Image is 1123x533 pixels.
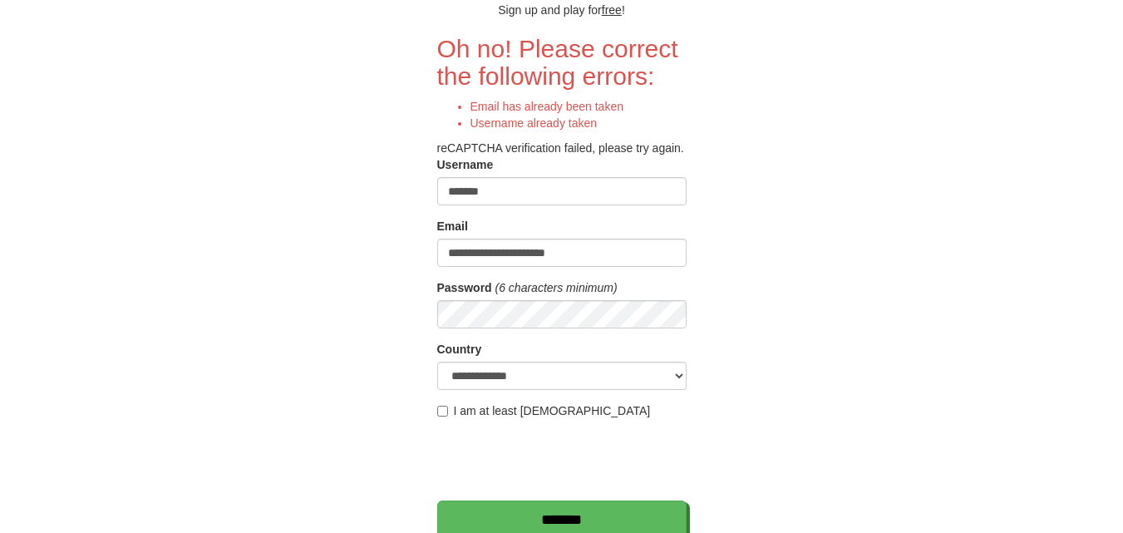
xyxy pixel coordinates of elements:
[470,115,687,131] li: Username already taken
[437,402,651,419] label: I am at least [DEMOGRAPHIC_DATA]
[437,406,448,417] input: I am at least [DEMOGRAPHIC_DATA]
[470,98,687,115] li: Email has already been taken
[437,156,494,173] label: Username
[437,279,492,296] label: Password
[495,281,618,294] em: (6 characters minimum)
[437,218,468,234] label: Email
[437,427,690,492] iframe: reCAPTCHA
[437,35,687,90] h2: Oh no! Please correct the following errors:
[437,2,687,18] p: Sign up and play for !
[437,341,482,358] label: Country
[602,3,622,17] u: free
